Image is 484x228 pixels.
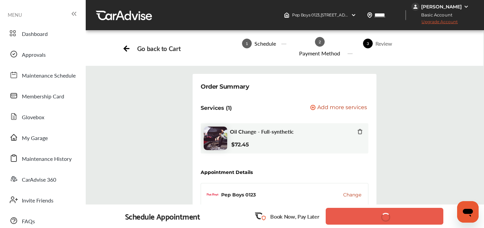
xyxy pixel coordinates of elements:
[22,113,44,122] span: Glovebox
[6,129,79,146] a: My Garage
[22,134,48,143] span: My Garage
[6,191,79,209] a: Invite Friends
[412,11,457,18] span: Basic Account
[22,217,35,226] span: FAQs
[22,176,56,184] span: CarAdvise 360
[22,30,48,39] span: Dashboard
[292,12,406,17] span: Pep Boys 0123 , [STREET_ADDRESS] TALLAHASSEE , FL 32301
[373,40,395,47] div: Review
[421,4,462,10] div: [PERSON_NAME]
[204,127,227,150] img: oil-change-thumb.jpg
[242,39,252,48] span: 1
[457,201,479,223] iframe: Button to launch messaging window
[22,72,76,80] span: Maintenance Schedule
[363,39,373,48] span: 3
[201,105,232,111] p: Services (1)
[6,170,79,188] a: CarAdvise 360
[296,49,343,57] div: Payment Method
[463,4,469,9] img: WGsFRI8htEPBVLJbROoPRyZpYNWhNONpIPPETTm6eUC0GeLEiAAAAAElFTkSuQmCC
[405,10,406,20] img: header-divider.bc55588e.svg
[411,3,419,11] img: jVpblrzwTbfkPYzPPzSLxeg0AAAAASUVORK5CYII=
[284,12,289,18] img: header-home-logo.8d720a4f.svg
[315,37,325,47] span: 2
[343,191,361,198] button: Change
[206,203,301,210] div: [STREET_ADDRESS] , TALLAHASSEE , FL 32301
[137,45,180,52] div: Go back to Cart
[22,196,53,205] span: Invite Friends
[201,82,249,91] div: Order Summary
[367,12,372,18] img: location_vector.a44bc228.svg
[6,87,79,104] a: Membership Card
[6,149,79,167] a: Maintenance History
[6,66,79,84] a: Maintenance Schedule
[22,51,46,59] span: Approvals
[411,19,458,28] span: Upgrade Account
[125,212,200,221] div: Schedule Appointment
[6,108,79,125] a: Glovebox
[231,141,249,148] b: $72.45
[351,12,356,18] img: header-down-arrow.9dd2ce7d.svg
[252,40,279,47] div: Schedule
[6,45,79,63] a: Approvals
[270,213,319,220] p: Book Now, Pay Later
[310,105,367,111] button: Add more services
[201,170,253,175] div: Appointment Details
[22,92,64,101] span: Membership Card
[221,191,256,198] div: Pep Boys 0123
[206,189,218,201] img: logo-pepboys.png
[310,105,368,111] a: Add more services
[326,208,443,225] button: Confirm and Book
[22,155,72,164] span: Maintenance History
[317,105,367,111] span: Add more services
[230,128,294,135] span: Oil Change - Full-synthetic
[6,25,79,42] a: Dashboard
[8,12,22,17] span: MENU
